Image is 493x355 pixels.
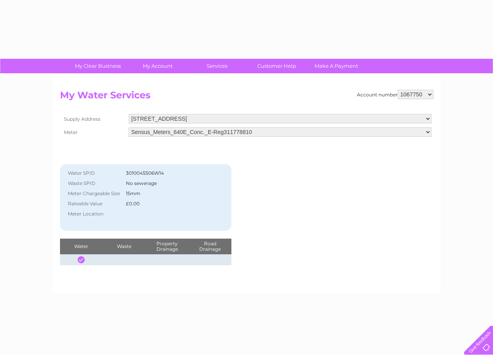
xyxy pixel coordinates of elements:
th: Waste [103,239,146,254]
th: Meter Chargeable Size [64,188,124,199]
th: Road Drainage [189,239,232,254]
h2: My Water Services [60,90,433,105]
th: Rateable Value [64,199,124,209]
a: My Account [125,59,190,73]
th: Meter [60,125,127,139]
div: Account number [357,90,433,99]
td: 3010045506W14 [124,168,214,178]
th: Supply Address [60,112,127,125]
th: Meter Location [64,209,124,219]
td: £0.00 [124,199,214,209]
th: Waste SPID [64,178,124,188]
th: Property Drainage [146,239,188,254]
a: My Clear Business [65,59,130,73]
a: Customer Help [244,59,309,73]
td: 15mm [124,188,214,199]
td: No sewerage [124,178,214,188]
a: Make A Payment [304,59,369,73]
th: Water SPID [64,168,124,178]
a: Services [185,59,249,73]
th: Water [60,239,103,254]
